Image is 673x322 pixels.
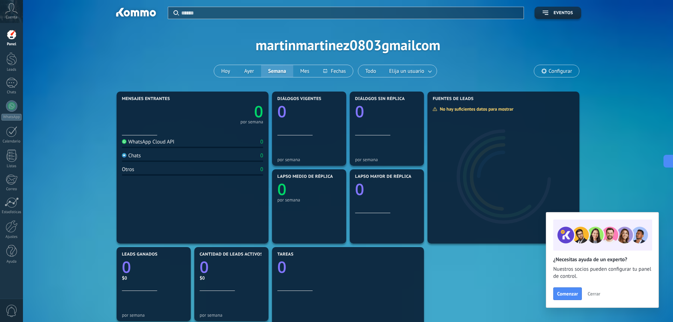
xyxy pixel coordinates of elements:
div: Leads [1,68,22,72]
a: 0 [200,256,263,278]
div: WhatsApp Cloud API [122,139,175,145]
div: Ajustes [1,235,22,239]
div: $0 [122,275,185,281]
div: Ayuda [1,259,22,264]
span: Eventos [554,11,573,16]
div: por semana [355,157,419,162]
div: Listas [1,164,22,169]
img: Chats [122,153,126,158]
button: Hoy [214,65,237,77]
button: Eventos [535,7,581,19]
h2: ¿Necesitas ayuda de un experto? [553,256,651,263]
text: 0 [355,178,364,200]
div: Estadísticas [1,210,22,215]
div: 0 [260,166,263,173]
text: 0 [277,256,287,278]
span: Leads ganados [122,252,158,257]
text: 0 [200,256,209,278]
span: Comenzar [557,291,578,296]
div: por semana [240,120,263,124]
a: 0 [193,101,263,122]
span: Elija un usuario [388,66,426,76]
span: Diálogos sin réplica [355,96,405,101]
img: WhatsApp Cloud API [122,139,126,144]
div: Panel [1,42,22,47]
span: Fuentes de leads [433,96,474,101]
span: Tareas [277,252,294,257]
span: Lapso mayor de réplica [355,174,411,179]
span: Diálogos vigentes [277,96,321,101]
button: Mes [293,65,317,77]
div: por semana [122,312,185,318]
text: 0 [277,101,287,122]
text: 0 [277,178,287,200]
span: Cerrar [588,291,600,296]
text: 0 [254,101,263,122]
div: WhatsApp [1,114,22,121]
div: por semana [200,312,263,318]
div: Chats [122,152,141,159]
text: 0 [355,101,364,122]
div: Chats [1,90,22,95]
span: Nuestros socios pueden configurar tu panel de control. [553,266,651,280]
div: 0 [260,139,263,145]
span: Cantidad de leads activos [200,252,263,257]
text: 0 [122,256,131,278]
button: Fechas [316,65,353,77]
div: $0 [200,275,263,281]
button: Todo [358,65,383,77]
a: 0 [122,256,185,278]
a: 0 [277,256,419,278]
span: Mensajes entrantes [122,96,170,101]
div: Calendario [1,139,22,144]
div: 0 [260,152,263,159]
button: Cerrar [584,288,603,299]
button: Elija un usuario [383,65,437,77]
span: Cuenta [6,15,17,20]
div: Correo [1,187,22,192]
span: Lapso medio de réplica [277,174,333,179]
div: No hay suficientes datos para mostrar [432,106,518,112]
button: Semana [261,65,293,77]
div: por semana [277,157,341,162]
div: Otros [122,166,134,173]
button: Comenzar [553,287,582,300]
span: Configurar [549,68,572,74]
div: por semana [277,197,341,203]
button: Ayer [237,65,261,77]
